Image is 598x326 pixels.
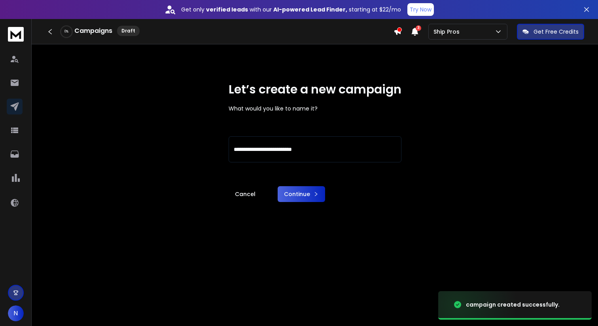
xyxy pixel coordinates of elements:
[273,6,347,13] strong: AI-powered Lead Finder,
[466,301,560,309] div: campaign created successfully.
[181,6,401,13] p: Get only with our starting at $22/mo
[229,105,401,112] p: What would you like to name it?
[534,28,579,36] p: Get Free Credits
[64,29,68,34] p: 0 %
[206,6,248,13] strong: verified leads
[410,6,431,13] p: Try Now
[229,82,401,97] h1: Let’s create a new campaign
[229,186,262,202] a: Cancel
[433,28,463,36] p: Ship Pros
[407,3,434,16] button: Try Now
[8,305,24,321] button: N
[74,26,112,36] h1: Campaigns
[517,24,584,40] button: Get Free Credits
[117,26,140,36] div: Draft
[416,25,421,31] span: 3
[8,27,24,42] img: logo
[278,186,325,202] button: Continue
